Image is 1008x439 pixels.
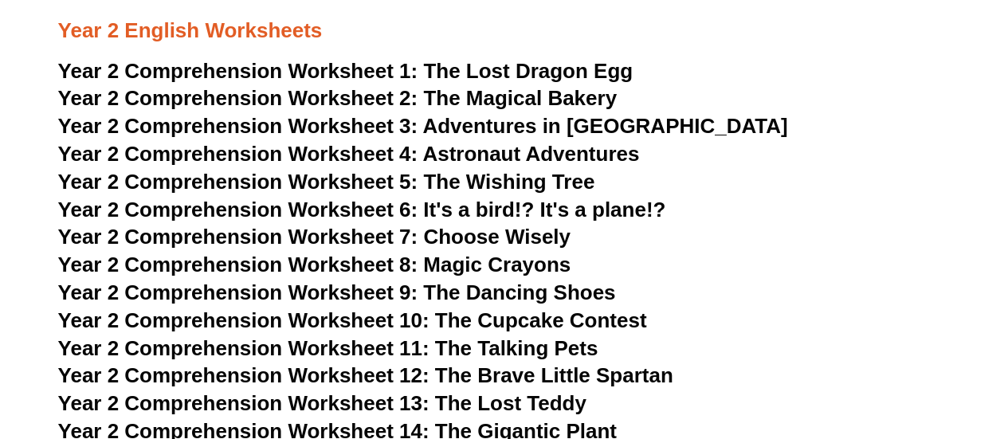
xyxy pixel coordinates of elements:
span: Adventures in [GEOGRAPHIC_DATA] [422,114,787,138]
iframe: Chat Widget [743,259,1008,439]
a: Year 2 Comprehension Worksheet 9: The Dancing Shoes [58,280,616,304]
span: The Magical Bakery [423,86,617,110]
span: The Lost Dragon Egg [423,59,633,83]
a: Year 2 Comprehension Worksheet 7: Choose Wisely [58,225,571,249]
a: Year 2 Comprehension Worksheet 6: It's a bird!? It's a plane!? [58,198,666,221]
span: Astronaut Adventures [422,142,639,166]
span: Choose Wisely [423,225,571,249]
a: Year 2 Comprehension Worksheet 5: The Wishing Tree [58,170,595,194]
a: Year 2 Comprehension Worksheet 2: The Magical Bakery [58,86,617,110]
a: Year 2 Comprehension Worksheet 1: The Lost Dragon Egg [58,59,633,83]
span: Year 2 Comprehension Worksheet 4: [58,142,418,166]
span: Year 2 Comprehension Worksheet 2: [58,86,418,110]
span: Year 2 Comprehension Worksheet 1: [58,59,418,83]
a: Year 2 Comprehension Worksheet 12: The Brave Little Spartan [58,363,673,387]
a: Year 2 Comprehension Worksheet 10: The Cupcake Contest [58,308,647,332]
a: Year 2 Comprehension Worksheet 13: The Lost Teddy [58,391,586,415]
a: Year 2 Comprehension Worksheet 11: The Talking Pets [58,336,598,360]
span: Year 2 Comprehension Worksheet 7: [58,225,418,249]
a: Year 2 Comprehension Worksheet 4: Astronaut Adventures [58,142,640,166]
a: Year 2 Comprehension Worksheet 8: Magic Crayons [58,253,571,276]
a: Year 2 Comprehension Worksheet 3: Adventures in [GEOGRAPHIC_DATA] [58,114,788,138]
span: Year 2 Comprehension Worksheet 5: [58,170,418,194]
span: Year 2 Comprehension Worksheet 3: [58,114,418,138]
span: The Wishing Tree [423,170,594,194]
